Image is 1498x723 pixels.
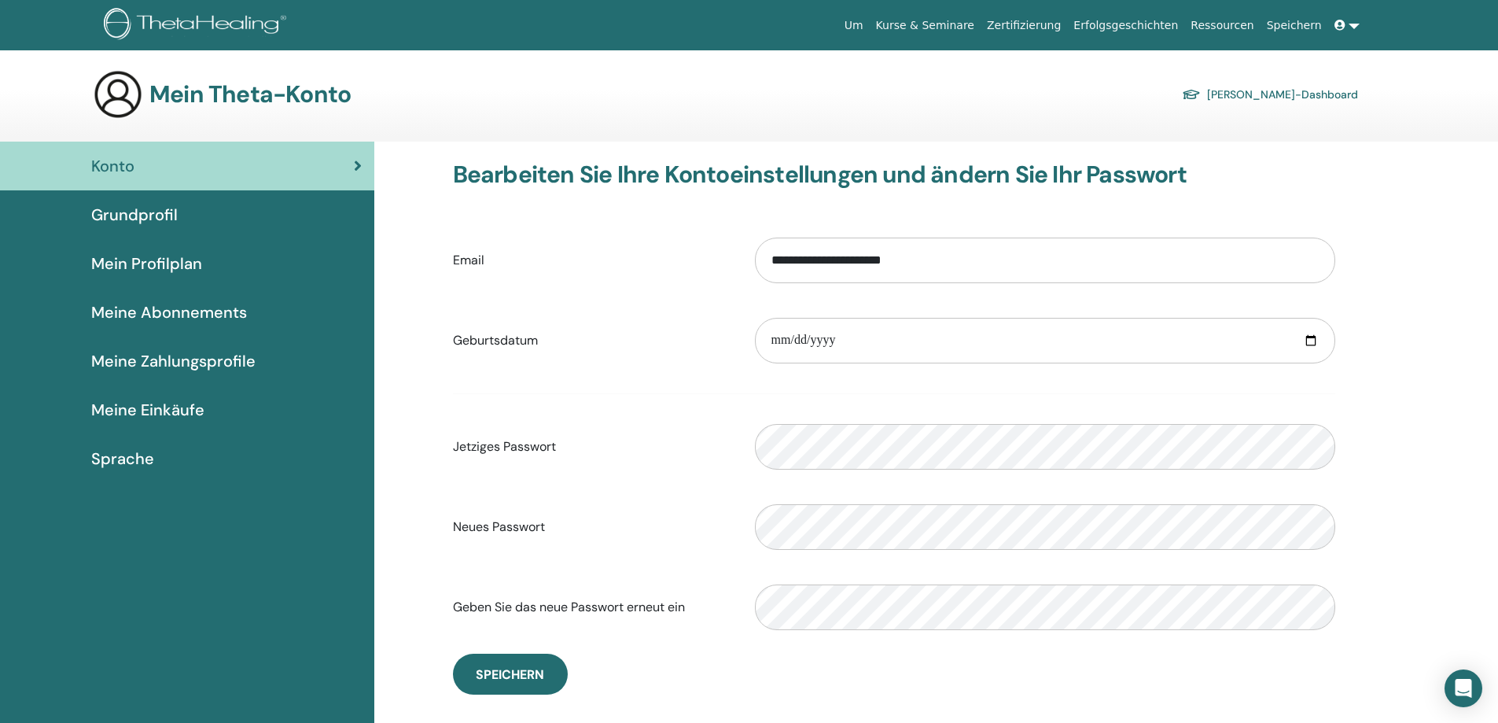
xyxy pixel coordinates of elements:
[1445,670,1482,707] div: Open Intercom Messenger
[91,252,202,275] span: Mein Profilplan
[476,666,544,683] span: Speichern
[91,349,256,373] span: Meine Zahlungsprofile
[91,301,247,324] span: Meine Abonnements
[1261,11,1328,40] a: Speichern
[1182,88,1201,101] img: graduation-cap.svg
[870,11,981,40] a: Kurse & Seminare
[1184,11,1260,40] a: Ressourcen
[441,592,743,622] label: Geben Sie das neue Passwort erneut ein
[441,326,743,356] label: Geburtsdatum
[104,8,292,43] img: logo.png
[453,160,1335,189] h3: Bearbeiten Sie Ihre Kontoeinstellungen und ändern Sie Ihr Passwort
[91,154,134,178] span: Konto
[1067,11,1184,40] a: Erfolgsgeschichten
[91,203,178,227] span: Grundprofil
[93,69,143,120] img: generic-user-icon.jpg
[149,80,351,109] h3: Mein Theta-Konto
[453,654,568,695] button: Speichern
[441,432,743,462] label: Jetziges Passwort
[441,245,743,275] label: Email
[1182,83,1358,105] a: [PERSON_NAME]-Dashboard
[441,512,743,542] label: Neues Passwort
[981,11,1067,40] a: Zertifizierung
[91,398,204,422] span: Meine Einkäufe
[838,11,870,40] a: Um
[91,447,154,470] span: Sprache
